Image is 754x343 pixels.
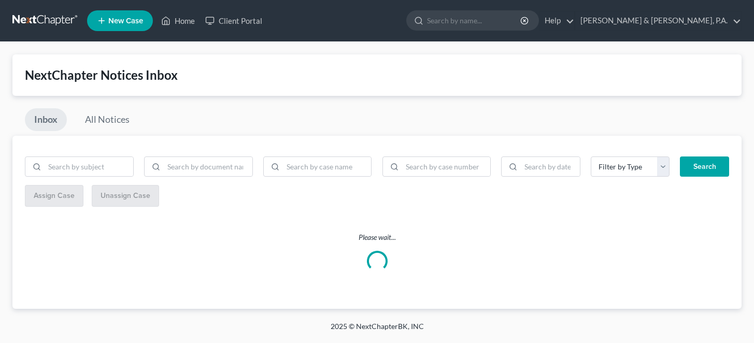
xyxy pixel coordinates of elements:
[45,157,133,177] input: Search by subject
[156,11,200,30] a: Home
[539,11,574,30] a: Help
[283,157,372,177] input: Search by case name
[164,157,252,177] input: Search by document name
[402,157,491,177] input: Search by case number
[680,156,729,177] button: Search
[25,67,729,83] div: NextChapter Notices Inbox
[521,157,579,177] input: Search by date
[427,11,522,30] input: Search by name...
[575,11,741,30] a: [PERSON_NAME] & [PERSON_NAME], P.A.
[76,108,139,131] a: All Notices
[200,11,267,30] a: Client Portal
[82,321,673,340] div: 2025 © NextChapterBK, INC
[12,232,742,242] p: Please wait...
[25,108,67,131] a: Inbox
[108,17,143,25] span: New Case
